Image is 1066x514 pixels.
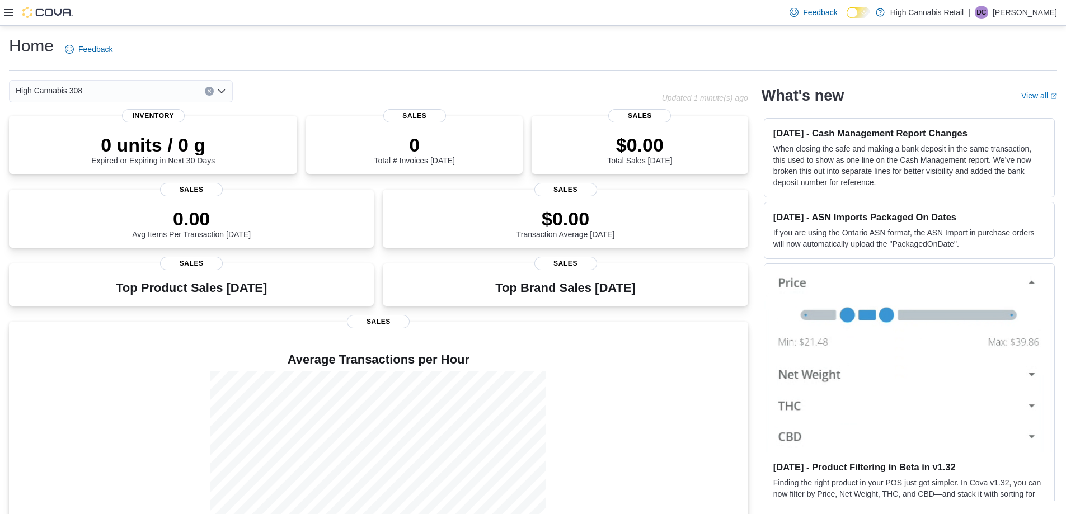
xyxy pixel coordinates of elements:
a: View allExternal link [1021,91,1057,100]
span: DC [976,6,986,19]
div: Total Sales [DATE] [607,134,672,165]
p: When closing the safe and making a bank deposit in the same transaction, this used to show as one... [773,143,1045,188]
span: Sales [347,315,410,328]
span: Sales [383,109,446,122]
h2: What's new [762,87,844,105]
p: Updated 1 minute(s) ago [662,93,748,102]
p: [PERSON_NAME] [993,6,1057,19]
span: Feedback [78,44,112,55]
span: Sales [608,109,671,122]
p: 0.00 [132,208,251,230]
h3: Top Product Sales [DATE] [116,281,267,295]
span: High Cannabis 308 [16,84,82,97]
div: Expired or Expiring in Next 30 Days [91,134,215,165]
p: $0.00 [607,134,672,156]
div: Duncan Crouse [975,6,988,19]
p: | [968,6,970,19]
span: Inventory [122,109,185,122]
p: 0 units / 0 g [91,134,215,156]
img: Cova [22,7,73,18]
h1: Home [9,35,54,57]
p: If you are using the Ontario ASN format, the ASN Import in purchase orders will now automatically... [773,227,1045,249]
button: Clear input [205,87,214,96]
div: Transaction Average [DATE] [516,208,615,239]
h4: Average Transactions per Hour [18,353,739,366]
em: Beta Features [978,501,1027,510]
h3: Top Brand Sales [DATE] [495,281,636,295]
a: Feedback [60,38,117,60]
a: Feedback [785,1,842,23]
svg: External link [1050,93,1057,100]
p: High Cannabis Retail [890,6,964,19]
p: 0 [374,134,455,156]
p: $0.00 [516,208,615,230]
button: Open list of options [217,87,226,96]
div: Total # Invoices [DATE] [374,134,455,165]
span: Feedback [803,7,837,18]
h3: [DATE] - Product Filtering in Beta in v1.32 [773,461,1045,473]
span: Sales [534,257,597,270]
input: Dark Mode [847,7,870,18]
span: Sales [160,257,223,270]
h3: [DATE] - Cash Management Report Changes [773,128,1045,139]
h3: [DATE] - ASN Imports Packaged On Dates [773,211,1045,223]
span: Sales [534,183,597,196]
div: Avg Items Per Transaction [DATE] [132,208,251,239]
span: Sales [160,183,223,196]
